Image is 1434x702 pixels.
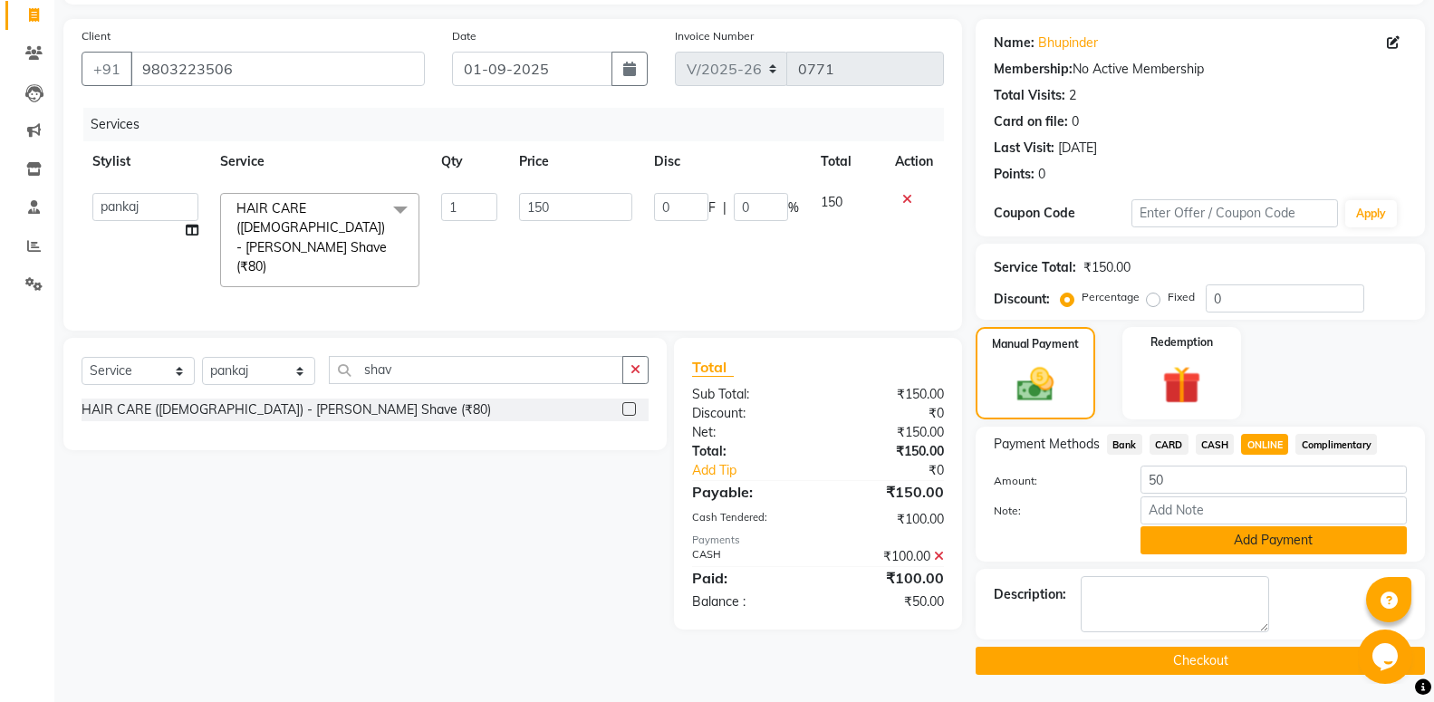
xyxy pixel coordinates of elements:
th: Total [810,141,884,182]
div: Total: [679,442,818,461]
label: Fixed [1168,289,1195,305]
div: Sub Total: [679,385,818,404]
label: Client [82,28,111,44]
span: Bank [1107,434,1142,455]
input: Enter Offer / Coupon Code [1131,199,1338,227]
button: Apply [1345,200,1397,227]
th: Price [508,141,643,182]
button: Add Payment [1140,526,1407,554]
div: Balance : [679,592,818,611]
label: Percentage [1082,289,1140,305]
div: CASH [679,547,818,566]
label: Redemption [1150,334,1213,351]
label: Amount: [980,473,1127,489]
th: Qty [430,141,508,182]
button: Checkout [976,647,1425,675]
div: Paid: [679,567,818,589]
span: CASH [1196,434,1235,455]
div: Last Visit: [994,139,1054,158]
input: Search by Name/Mobile/Email/Code [130,52,425,86]
input: Add Note [1140,496,1407,524]
span: % [788,198,799,217]
input: Search or Scan [329,356,623,384]
div: ₹150.00 [818,481,958,503]
div: Services [83,108,958,141]
div: Payments [692,533,944,548]
label: Manual Payment [992,336,1079,352]
div: ₹150.00 [1083,258,1131,277]
a: Add Tip [679,461,841,480]
span: Complimentary [1295,434,1377,455]
div: ₹150.00 [818,442,958,461]
label: Date [452,28,476,44]
th: Disc [643,141,810,182]
th: Action [884,141,944,182]
img: _cash.svg [1006,363,1065,406]
span: ONLINE [1241,434,1288,455]
span: CARD [1150,434,1189,455]
span: Total [692,358,734,377]
th: Stylist [82,141,209,182]
span: HAIR CARE ([DEMOGRAPHIC_DATA]) - [PERSON_NAME] Shave (₹80) [236,200,387,274]
div: Cash Tendered: [679,510,818,529]
div: Membership: [994,60,1073,79]
label: Invoice Number [675,28,754,44]
div: 0 [1038,165,1045,184]
div: 2 [1069,86,1076,105]
div: Service Total: [994,258,1076,277]
div: Discount: [679,404,818,423]
div: ₹0 [842,461,958,480]
div: ₹150.00 [818,423,958,442]
a: Bhupinder [1038,34,1098,53]
div: Discount: [994,290,1050,309]
div: Name: [994,34,1035,53]
div: Card on file: [994,112,1068,131]
div: ₹100.00 [818,510,958,529]
span: Payment Methods [994,435,1100,454]
iframe: chat widget [1358,630,1416,684]
button: +91 [82,52,132,86]
span: F [708,198,716,217]
div: ₹100.00 [818,567,958,589]
div: ₹50.00 [818,592,958,611]
input: Amount [1140,466,1407,494]
a: x [266,258,274,274]
div: [DATE] [1058,139,1097,158]
th: Service [209,141,430,182]
div: Net: [679,423,818,442]
label: Note: [980,503,1127,519]
div: Points: [994,165,1035,184]
div: Coupon Code [994,204,1131,223]
img: _gift.svg [1150,361,1213,409]
div: ₹150.00 [818,385,958,404]
div: Description: [994,585,1066,604]
div: 0 [1072,112,1079,131]
div: ₹100.00 [818,547,958,566]
span: 150 [821,194,842,210]
div: HAIR CARE ([DEMOGRAPHIC_DATA]) - [PERSON_NAME] Shave (₹80) [82,400,491,419]
span: | [723,198,727,217]
div: No Active Membership [994,60,1407,79]
div: Total Visits: [994,86,1065,105]
div: ₹0 [818,404,958,423]
div: Payable: [679,481,818,503]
